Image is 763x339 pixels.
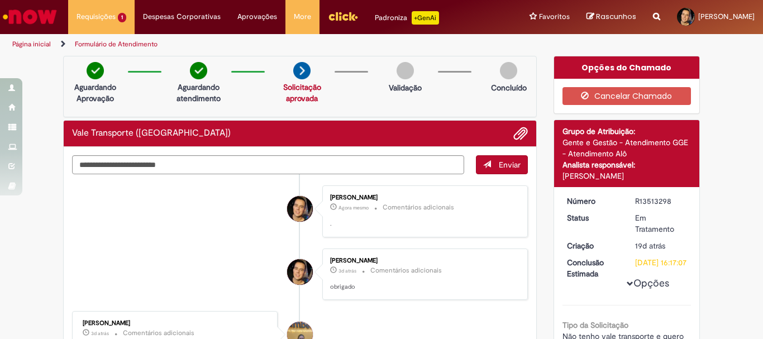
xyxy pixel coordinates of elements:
[294,11,311,22] span: More
[375,11,439,25] div: Padroniza
[562,87,692,105] button: Cancelar Chamado
[499,160,521,170] span: Enviar
[562,137,692,159] div: Gente e Gestão - Atendimento GGE - Atendimento Alô
[75,40,158,49] a: Formulário de Atendimento
[383,203,454,212] small: Comentários adicionais
[559,240,627,251] dt: Criação
[596,11,636,22] span: Rascunhos
[12,40,51,49] a: Página inicial
[539,11,570,22] span: Favoritos
[330,283,516,292] p: obrigado
[397,62,414,79] img: img-circle-grey.png
[83,320,269,327] div: [PERSON_NAME]
[237,11,277,22] span: Aprovações
[554,56,700,79] div: Opções do Chamado
[562,159,692,170] div: Analista responsável:
[389,82,422,93] p: Validação
[698,12,755,21] span: [PERSON_NAME]
[143,11,221,22] span: Despesas Corporativas
[500,62,517,79] img: img-circle-grey.png
[635,240,687,251] div: 10/09/2025 09:53:50
[8,34,500,55] ul: Trilhas de página
[338,204,369,211] span: Agora mesmo
[72,155,464,174] textarea: Digite sua mensagem aqui...
[118,13,126,22] span: 1
[1,6,59,28] img: ServiceNow
[287,259,313,285] div: Mauricio Da Silva Correa
[190,62,207,79] img: check-circle-green.png
[328,8,358,25] img: click_logo_yellow_360x200.png
[513,126,528,141] button: Adicionar anexos
[559,257,627,279] dt: Conclusão Estimada
[491,82,527,93] p: Concluído
[338,268,356,274] span: 3d atrás
[330,194,516,201] div: [PERSON_NAME]
[635,195,687,207] div: R13513298
[635,257,687,268] div: [DATE] 16:17:07
[68,82,122,104] p: Aguardando Aprovação
[635,212,687,235] div: Em Tratamento
[283,82,321,103] a: Solicitação aprovada
[293,62,311,79] img: arrow-next.png
[476,155,528,174] button: Enviar
[562,170,692,182] div: [PERSON_NAME]
[412,11,439,25] p: +GenAi
[77,11,116,22] span: Requisições
[370,266,442,275] small: Comentários adicionais
[87,62,104,79] img: check-circle-green.png
[330,219,516,228] p: .
[91,330,109,337] time: 26/09/2025 16:18:40
[91,330,109,337] span: 3d atrás
[123,328,194,338] small: Comentários adicionais
[562,126,692,137] div: Grupo de Atribuição:
[559,212,627,223] dt: Status
[330,257,516,264] div: [PERSON_NAME]
[562,320,628,330] b: Tipo da Solicitação
[559,195,627,207] dt: Número
[72,128,231,139] h2: Vale Transporte (VT) Histórico de tíquete
[635,241,665,251] time: 10/09/2025 09:53:50
[586,12,636,22] a: Rascunhos
[287,196,313,222] div: Mauricio Da Silva Correa
[635,241,665,251] span: 19d atrás
[171,82,226,104] p: Aguardando atendimento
